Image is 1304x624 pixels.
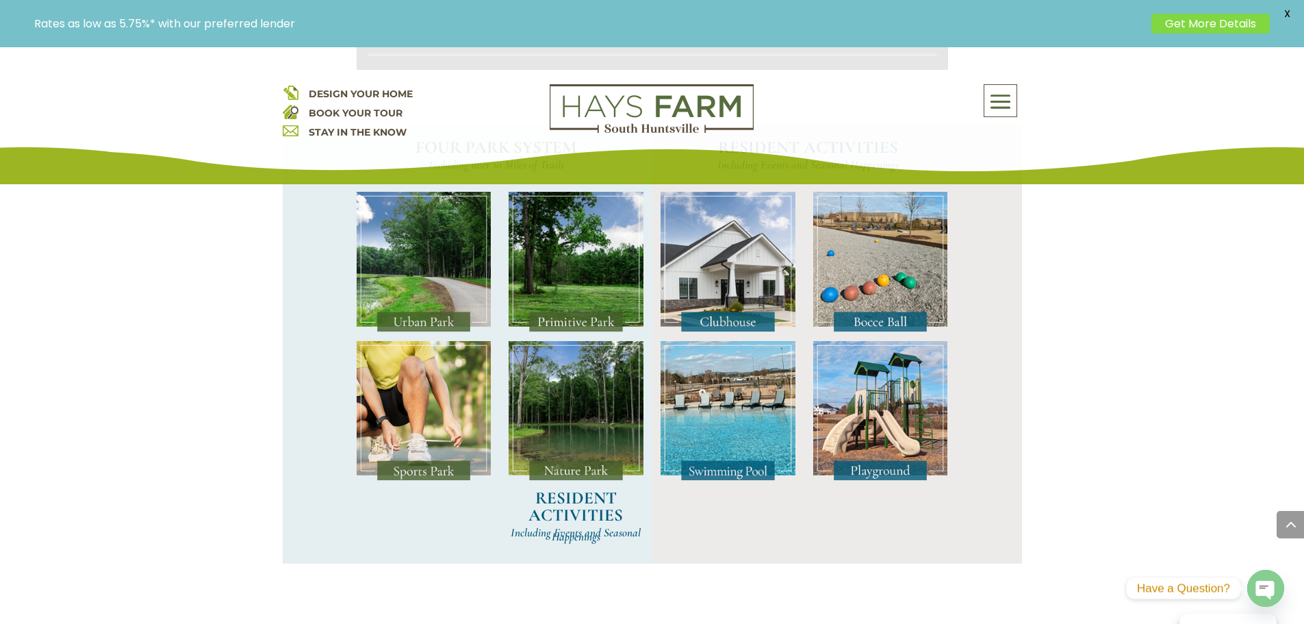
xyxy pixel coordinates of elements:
img: Logo [550,84,754,134]
h2: RESIDENT ACTIVITIES [509,490,643,531]
img: Amenities_BocceBall [813,192,948,332]
img: Amenities_UrbanPark [357,192,491,332]
img: Amenities_NaturePark [509,341,643,482]
h4: Including Events and Seasonal Happenings [509,531,643,545]
a: BOOK YOUR TOUR [309,107,402,119]
span: X [1277,3,1297,24]
img: Amenities_SportsPark [357,341,491,482]
a: STAY IN THE KNOW [309,126,407,138]
img: Amenities_SwimmingPool [661,341,795,482]
img: Amenities_Playground [813,341,948,482]
p: Rates as low as 5.75%* with our preferred lender [34,17,1145,30]
img: Amenities_PrimitivePark [509,192,643,332]
img: design your home [283,84,298,100]
a: hays farm homes huntsville development [550,124,754,136]
a: Get More Details [1151,14,1270,34]
a: DESIGN YOUR HOME [309,88,413,100]
img: Amenities_Clubhouse [661,192,795,332]
img: book your home tour [283,103,298,119]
